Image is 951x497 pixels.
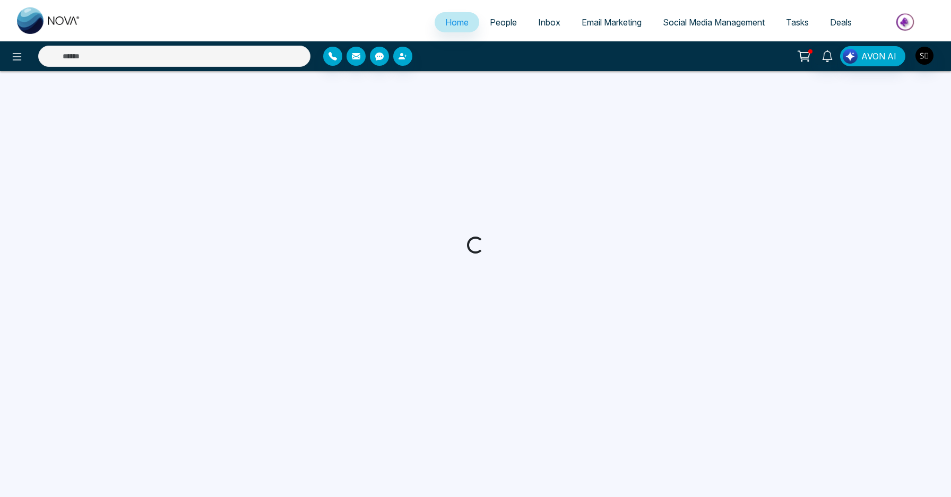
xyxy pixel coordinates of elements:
a: Home [435,12,479,32]
span: Inbox [538,17,560,28]
img: Market-place.gif [868,10,945,34]
a: Tasks [775,12,819,32]
a: Social Media Management [652,12,775,32]
span: Deals [830,17,852,28]
span: People [490,17,517,28]
span: Social Media Management [663,17,765,28]
a: Inbox [528,12,571,32]
a: Deals [819,12,862,32]
img: User Avatar [915,47,933,65]
img: Lead Flow [843,49,858,64]
span: Home [445,17,469,28]
span: AVON AI [861,50,896,63]
button: AVON AI [840,46,905,66]
img: Nova CRM Logo [17,7,81,34]
a: People [479,12,528,32]
span: Email Marketing [582,17,642,28]
span: Tasks [786,17,809,28]
a: Email Marketing [571,12,652,32]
